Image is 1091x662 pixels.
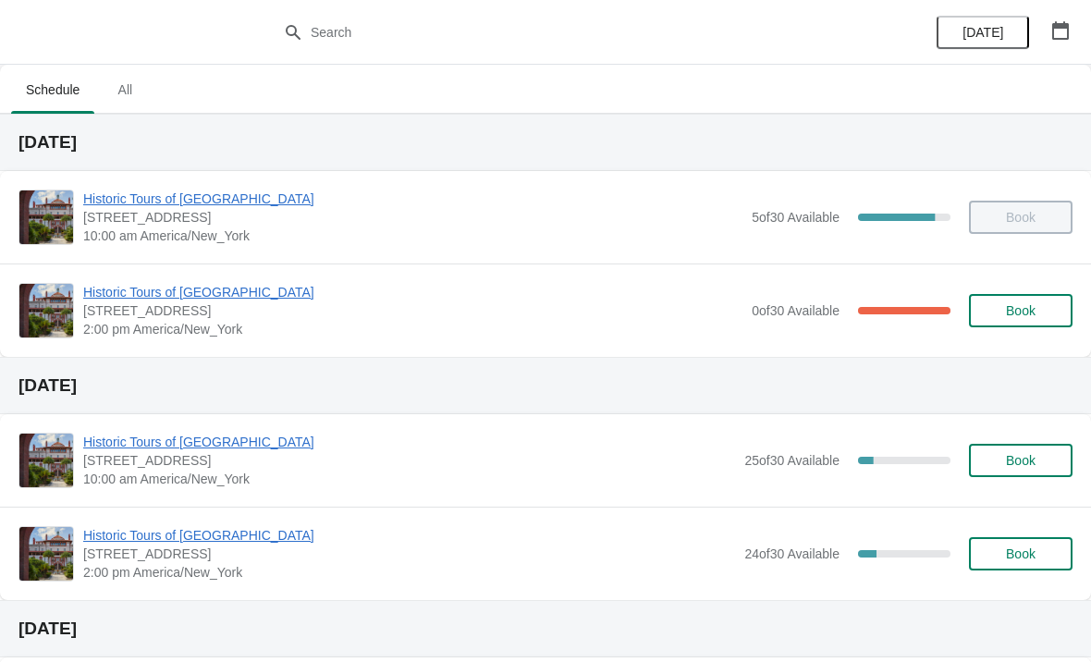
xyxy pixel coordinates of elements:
span: Schedule [11,73,94,106]
span: 5 of 30 Available [752,210,840,225]
button: Book [969,537,1073,570]
h2: [DATE] [18,619,1073,638]
span: 10:00 am America/New_York [83,470,735,488]
span: 10:00 am America/New_York [83,227,742,245]
span: Historic Tours of [GEOGRAPHIC_DATA] [83,433,735,451]
span: [STREET_ADDRESS] [83,451,735,470]
button: Book [969,444,1073,477]
span: 2:00 pm America/New_York [83,563,735,582]
h2: [DATE] [18,376,1073,395]
span: 0 of 30 Available [752,303,840,318]
span: [STREET_ADDRESS] [83,208,742,227]
span: 25 of 30 Available [744,453,840,468]
button: Book [969,294,1073,327]
span: [STREET_ADDRESS] [83,545,735,563]
img: Historic Tours of Flagler College | 74 King Street, St. Augustine, FL, USA | 10:00 am America/New... [19,190,73,244]
span: 24 of 30 Available [744,546,840,561]
span: 2:00 pm America/New_York [83,320,742,338]
img: Historic Tours of Flagler College | 74 King Street, St. Augustine, FL, USA | 2:00 pm America/New_... [19,284,73,337]
h2: [DATE] [18,133,1073,152]
span: Historic Tours of [GEOGRAPHIC_DATA] [83,190,742,208]
span: Book [1006,453,1036,468]
span: [DATE] [962,25,1003,40]
span: [STREET_ADDRESS] [83,301,742,320]
span: All [102,73,148,106]
button: [DATE] [937,16,1029,49]
img: Historic Tours of Flagler College | 74 King Street, St. Augustine, FL, USA | 10:00 am America/New... [19,434,73,487]
img: Historic Tours of Flagler College | 74 King Street, St. Augustine, FL, USA | 2:00 pm America/New_... [19,527,73,581]
span: Historic Tours of [GEOGRAPHIC_DATA] [83,526,735,545]
span: Book [1006,546,1036,561]
input: Search [310,16,818,49]
span: Book [1006,303,1036,318]
span: Historic Tours of [GEOGRAPHIC_DATA] [83,283,742,301]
